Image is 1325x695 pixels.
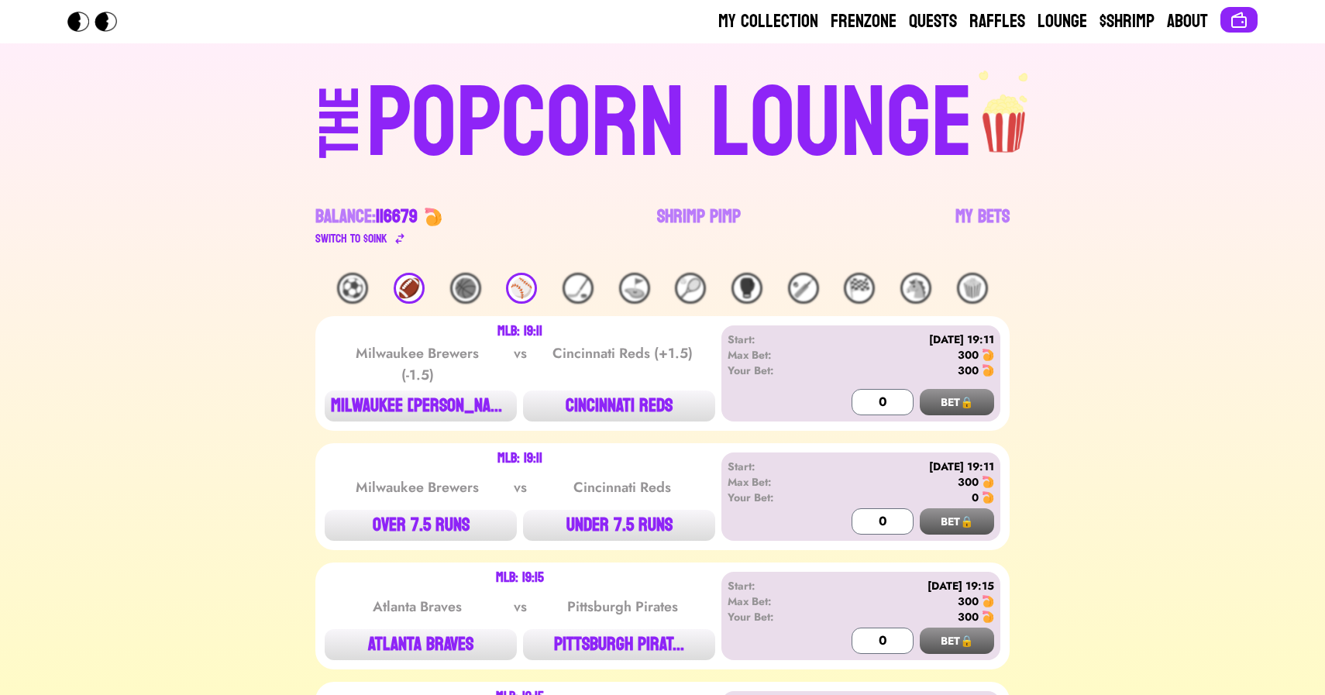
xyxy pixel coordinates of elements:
div: 🏁 [844,273,875,304]
div: Max Bet: [728,474,817,490]
div: ⛳️ [619,273,650,304]
div: [DATE] 19:11 [817,332,994,347]
div: 🥊 [731,273,762,304]
img: 🍤 [982,476,994,488]
div: Start: [728,459,817,474]
div: vs [511,477,530,498]
div: Your Bet: [728,490,817,505]
img: 🍤 [982,491,994,504]
div: 300 [958,363,979,378]
div: Pittsburgh Pirates [544,596,700,618]
div: Start: [728,332,817,347]
div: 🏏 [788,273,819,304]
div: [DATE] 19:15 [817,578,994,594]
div: ⚽️ [337,273,368,304]
div: 300 [958,474,979,490]
img: popcorn [973,68,1037,155]
a: Shrimp Pimp [657,205,741,248]
span: 116679 [376,200,418,233]
button: PITTSBURGH PIRAT... [523,629,715,660]
div: 🐴 [900,273,931,304]
a: My Collection [718,9,818,34]
div: Switch to $ OINK [315,229,387,248]
button: OVER 7.5 RUNS [325,510,517,541]
img: Connect wallet [1230,11,1248,29]
div: Atlanta Braves [339,596,496,618]
img: 🍤 [982,595,994,607]
div: vs [511,596,530,618]
img: Popcorn [67,12,129,32]
a: THEPOPCORN LOUNGEpopcorn [185,68,1140,174]
a: My Bets [955,205,1010,248]
div: Your Bet: [728,609,817,624]
button: UNDER 7.5 RUNS [523,510,715,541]
div: 🏒 [563,273,594,304]
div: 🏀 [450,273,481,304]
div: 300 [958,347,979,363]
div: ⚾️ [506,273,537,304]
a: About [1167,9,1208,34]
div: 🏈 [394,273,425,304]
button: ATLANTA BRAVES [325,629,517,660]
div: Max Bet: [728,347,817,363]
div: MLB: 19:11 [497,325,542,338]
div: Cincinnati Reds [544,477,700,498]
div: 🎾 [675,273,706,304]
a: $Shrimp [1100,9,1155,34]
button: CINCINNATI REDS [523,391,715,421]
img: 🍤 [424,208,442,226]
button: MILWAUKEE [PERSON_NAME]... [325,391,517,421]
img: 🍤 [982,364,994,377]
button: BET🔒 [920,389,994,415]
div: Milwaukee Brewers (-1.5) [339,342,496,386]
button: BET🔒 [920,508,994,535]
div: MLB: 19:15 [496,572,544,584]
img: 🍤 [982,611,994,623]
div: Your Bet: [728,363,817,378]
div: 300 [958,609,979,624]
a: Raffles [969,9,1025,34]
button: BET🔒 [920,628,994,654]
div: Balance: [315,205,418,229]
div: THE [312,86,368,189]
div: 🍿 [957,273,988,304]
div: Max Bet: [728,594,817,609]
div: MLB: 19:11 [497,452,542,465]
div: 0 [972,490,979,505]
div: [DATE] 19:11 [817,459,994,474]
a: Quests [909,9,957,34]
a: Frenzone [831,9,897,34]
div: vs [511,342,530,386]
div: 300 [958,594,979,609]
img: 🍤 [982,349,994,361]
div: Milwaukee Brewers [339,477,496,498]
div: POPCORN LOUNGE [367,74,973,174]
a: Lounge [1038,9,1087,34]
div: Cincinnati Reds (+1.5) [544,342,700,386]
div: Start: [728,578,817,594]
